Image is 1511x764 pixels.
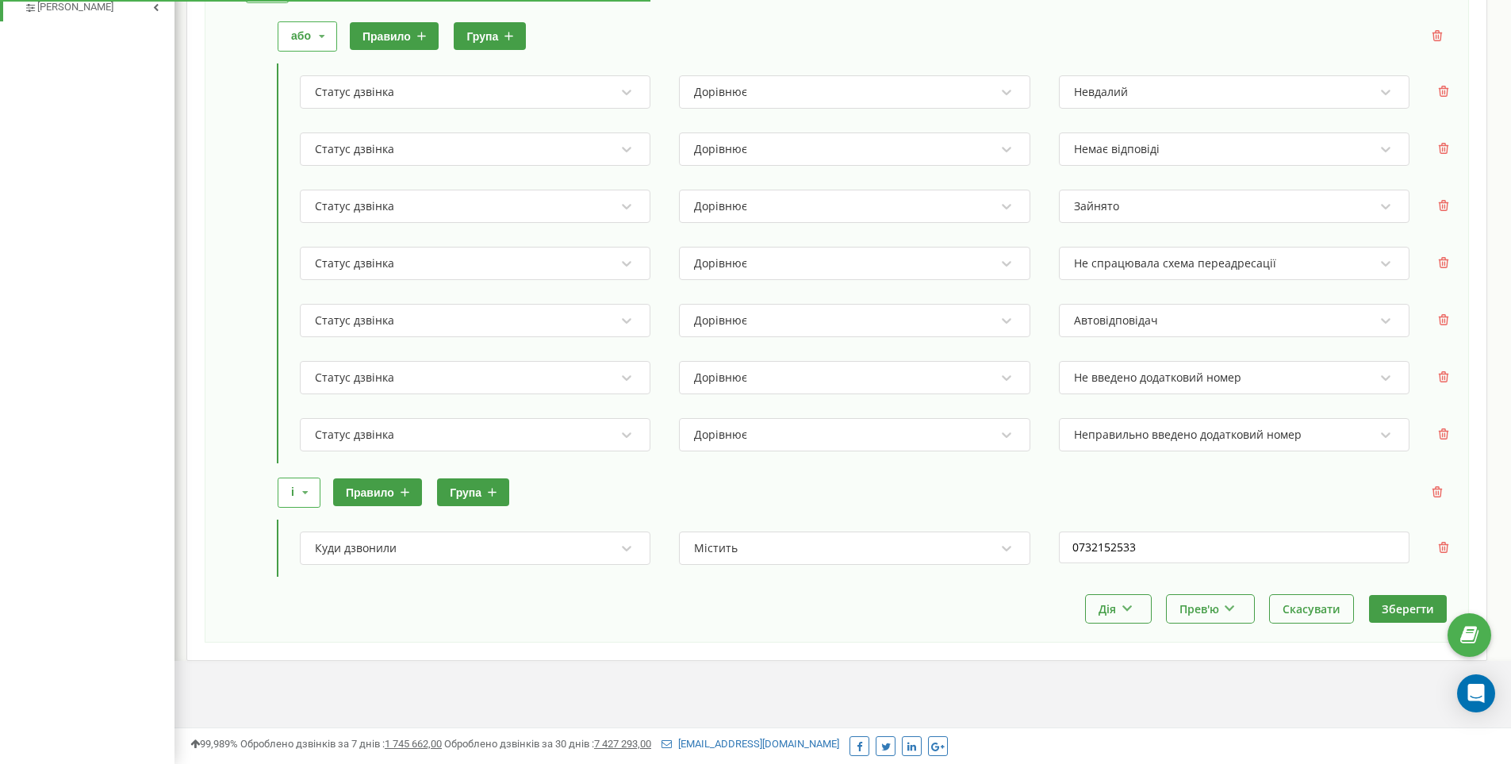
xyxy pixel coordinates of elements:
[694,541,738,555] div: Містить
[1074,142,1160,156] div: Немає відповіді
[1074,428,1302,442] div: Неправильно введено додатковий номер
[315,199,394,213] div: Статус дзвінка
[694,256,747,271] div: Дорівнює
[1270,595,1353,623] button: Скасувати
[694,370,747,385] div: Дорівнює
[694,85,747,99] div: Дорівнює
[1457,674,1495,712] div: Open Intercom Messenger
[694,313,747,328] div: Дорівнює
[437,478,509,506] button: група
[1074,199,1119,213] div: Зайнято
[1074,370,1241,385] div: Не введено додатковий номер
[454,22,526,50] button: група
[291,29,311,44] div: або
[315,85,394,99] div: Статус дзвінка
[1074,256,1276,271] div: Не спрацювала схема переадресації
[594,738,651,750] u: 7 427 293,00
[315,428,394,442] div: Статус дзвінка
[315,541,397,555] div: Куди дзвонили
[350,22,439,50] button: правило
[315,370,394,385] div: Статус дзвінка
[694,428,747,442] div: Дорівнює
[1074,85,1128,99] div: Невдалий
[1167,595,1254,623] button: Прев'ю
[1369,595,1447,623] button: Зберегти
[694,199,747,213] div: Дорівнює
[315,142,394,156] div: Статус дзвінка
[694,142,747,156] div: Дорівнює
[662,738,839,750] a: [EMAIL_ADDRESS][DOMAIN_NAME]
[444,738,651,750] span: Оброблено дзвінків за 30 днів :
[190,738,238,750] span: 99,989%
[385,738,442,750] u: 1 745 662,00
[333,478,422,506] button: правило
[240,738,442,750] span: Оброблено дзвінків за 7 днів :
[315,256,394,271] div: Статус дзвінка
[1086,595,1151,623] button: Дія
[291,485,294,500] div: і
[1074,313,1158,328] div: Автовідповідач
[1059,532,1409,563] input: введіть значення
[315,313,394,328] div: Статус дзвінка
